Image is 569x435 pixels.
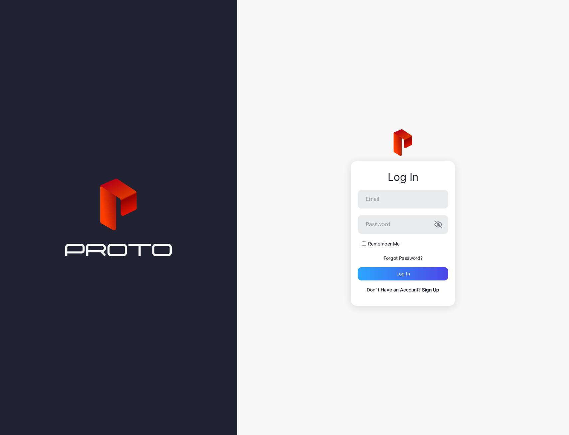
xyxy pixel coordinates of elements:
input: Email [358,190,448,209]
div: Log in [396,271,410,276]
button: Password [434,220,442,228]
a: Forgot Password? [384,255,423,261]
p: Don`t Have an Account? [358,286,448,294]
label: Remember Me [368,240,400,247]
div: Log In [358,171,448,183]
button: Log in [358,267,448,280]
input: Password [358,215,448,234]
a: Sign Up [422,287,439,292]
